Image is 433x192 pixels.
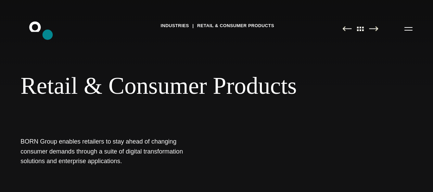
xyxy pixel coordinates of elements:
[161,21,189,31] a: Industries
[21,72,308,100] div: Retail & Consumer Products
[369,26,378,31] img: Next Page
[353,26,368,31] img: All Pages
[197,21,274,31] a: Retail & Consumer Products
[342,26,352,31] img: Previous Page
[400,21,417,36] button: Open
[21,137,195,166] h1: BORN Group enables retailers to stay ahead of changing consumer demands through a suite of digita...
